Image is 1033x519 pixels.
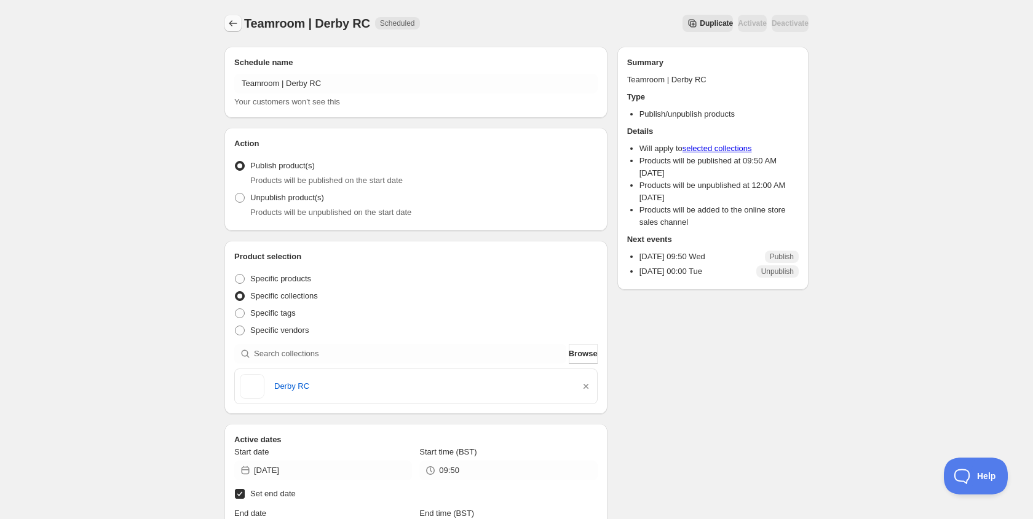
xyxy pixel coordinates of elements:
[250,489,296,498] span: Set end date
[639,179,799,204] li: Products will be unpublished at 12:00 AM [DATE]
[419,447,477,456] span: Start time (BST)
[569,348,598,360] span: Browse
[683,144,752,153] a: selected collections
[250,308,296,318] span: Specific tags
[569,344,598,364] button: Browse
[234,251,598,263] h2: Product selection
[234,97,340,106] span: Your customers won't see this
[244,17,370,30] span: Teamroom | Derby RC
[250,161,315,170] span: Publish product(s)
[274,380,570,392] a: Derby RC
[639,155,799,179] li: Products will be published at 09:50 AM [DATE]
[761,267,794,276] span: Unpublish
[639,108,799,120] li: Publish/unpublish products
[627,74,799,86] p: Teamroom | Derby RC
[639,204,799,228] li: Products will be added to the online store sales channel
[250,208,411,217] span: Products will be unpublished on the start date
[419,509,474,518] span: End time (BST)
[770,252,794,262] span: Publish
[234,138,598,150] h2: Action
[254,344,566,364] input: Search collections
[639,265,702,278] p: [DATE] 00:00 Tue
[639,142,799,155] li: Will apply to
[250,274,311,283] span: Specific products
[250,291,318,300] span: Specific collections
[639,251,705,263] p: [DATE] 09:50 Wed
[627,233,799,246] h2: Next events
[944,458,1008,494] iframe: Toggle Customer Support
[234,434,598,446] h2: Active dates
[380,18,415,28] span: Scheduled
[250,176,403,185] span: Products will be published on the start date
[627,125,799,138] h2: Details
[627,91,799,103] h2: Type
[250,193,324,202] span: Unpublish product(s)
[234,447,269,456] span: Start date
[250,326,309,335] span: Specific vendors
[234,57,598,69] h2: Schedule name
[627,57,799,69] h2: Summary
[234,509,266,518] span: End date
[700,18,733,28] span: Duplicate
[224,15,242,32] button: Schedules
[683,15,733,32] button: Secondary action label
